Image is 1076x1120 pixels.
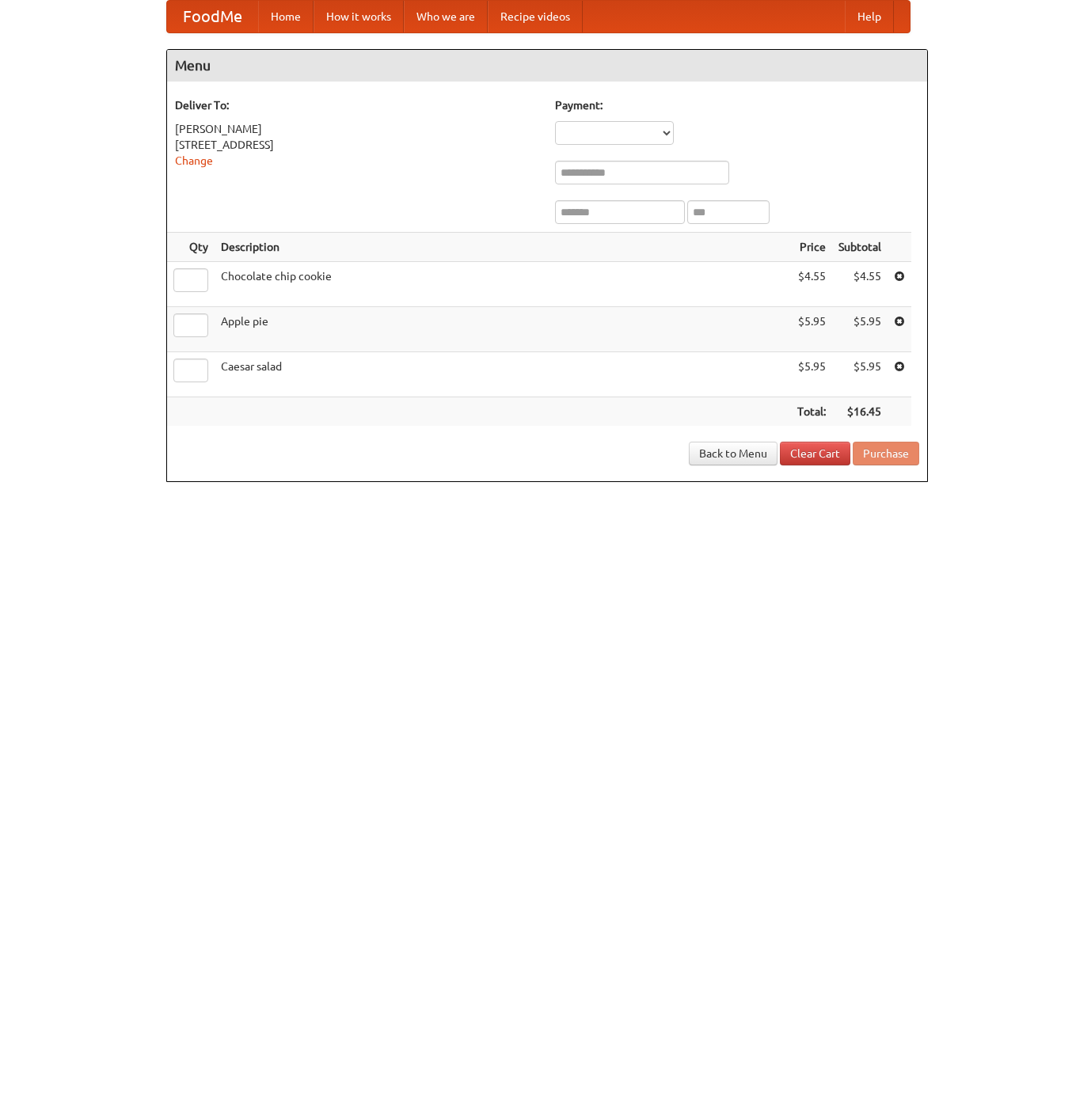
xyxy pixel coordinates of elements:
[175,121,539,137] div: [PERSON_NAME]
[215,262,791,307] td: Chocolate chip cookie
[215,307,791,352] td: Apple pie
[832,262,888,307] td: $4.55
[780,442,850,465] a: Clear Cart
[832,233,888,262] th: Subtotal
[167,1,258,32] a: FoodMe
[167,50,927,82] h4: Menu
[175,154,213,167] a: Change
[832,397,888,427] th: $16.45
[167,233,215,262] th: Qty
[258,1,314,32] a: Home
[175,137,539,153] div: [STREET_ADDRESS]
[314,1,404,32] a: How it works
[404,1,488,32] a: Who we are
[791,352,832,397] td: $5.95
[791,262,832,307] td: $4.55
[488,1,583,32] a: Recipe videos
[791,397,832,427] th: Total:
[791,233,832,262] th: Price
[689,442,778,465] a: Back to Menu
[215,352,791,397] td: Caesar salad
[832,352,888,397] td: $5.95
[555,97,919,113] h5: Payment:
[175,97,539,113] h5: Deliver To:
[832,307,888,352] td: $5.95
[215,233,791,262] th: Description
[853,442,919,465] button: Purchase
[845,1,894,32] a: Help
[791,307,832,352] td: $5.95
